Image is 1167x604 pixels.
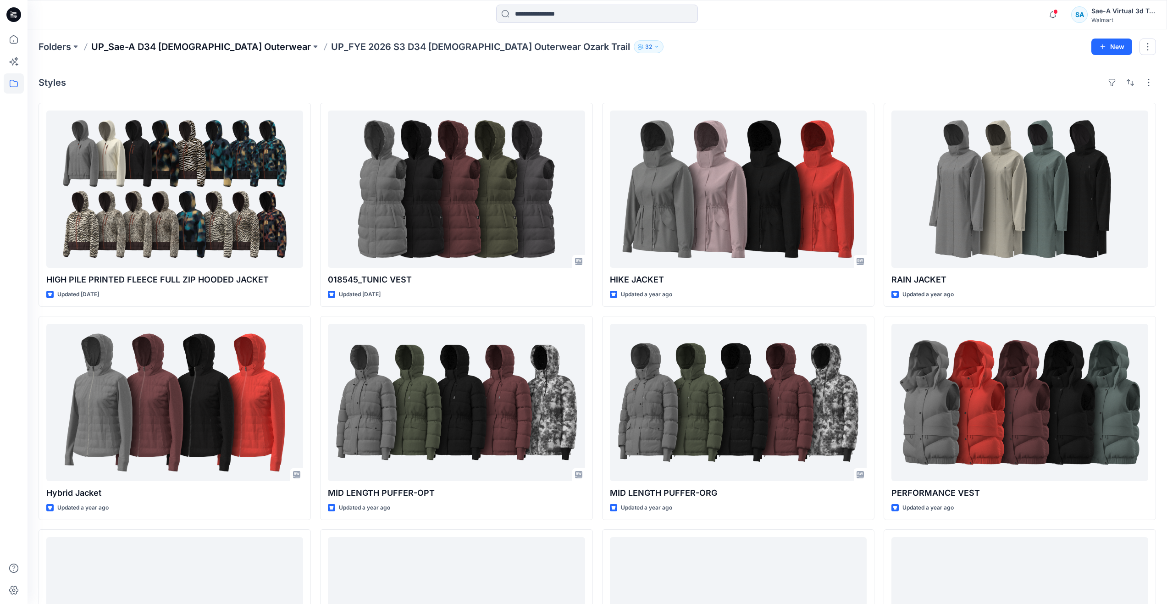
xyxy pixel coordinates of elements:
[57,503,109,513] p: Updated a year ago
[331,40,630,53] p: UP_FYE 2026 S3 D34 [DEMOGRAPHIC_DATA] Outerwear Ozark Trail
[645,42,652,52] p: 32
[46,487,303,499] p: Hybrid Jacket
[39,77,66,88] h4: Styles
[891,273,1148,286] p: RAIN JACKET
[57,290,99,299] p: Updated [DATE]
[891,111,1148,268] a: RAIN JACKET
[610,487,867,499] p: MID LENGTH PUFFER-ORG
[339,503,390,513] p: Updated a year ago
[1071,6,1088,23] div: SA
[891,324,1148,481] a: PERFORMANCE VEST
[328,111,585,268] a: 018545_TUNIC VEST
[1091,17,1156,23] div: Walmart
[339,290,381,299] p: Updated [DATE]
[328,324,585,481] a: MID LENGTH PUFFER-OPT
[1091,39,1132,55] button: New
[610,273,867,286] p: HIKE JACKET
[902,290,954,299] p: Updated a year ago
[634,40,664,53] button: 32
[46,111,303,268] a: HIGH PILE PRINTED FLEECE FULL ZIP HOODED JACKET
[621,503,672,513] p: Updated a year ago
[328,273,585,286] p: 018545_TUNIC VEST
[902,503,954,513] p: Updated a year ago
[610,324,867,481] a: MID LENGTH PUFFER-ORG
[39,40,71,53] a: Folders
[46,324,303,481] a: Hybrid Jacket
[328,487,585,499] p: MID LENGTH PUFFER-OPT
[610,111,867,268] a: HIKE JACKET
[46,273,303,286] p: HIGH PILE PRINTED FLEECE FULL ZIP HOODED JACKET
[1091,6,1156,17] div: Sae-A Virtual 3d Team
[621,290,672,299] p: Updated a year ago
[91,40,311,53] a: UP_Sae-A D34 [DEMOGRAPHIC_DATA] Outerwear
[891,487,1148,499] p: PERFORMANCE VEST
